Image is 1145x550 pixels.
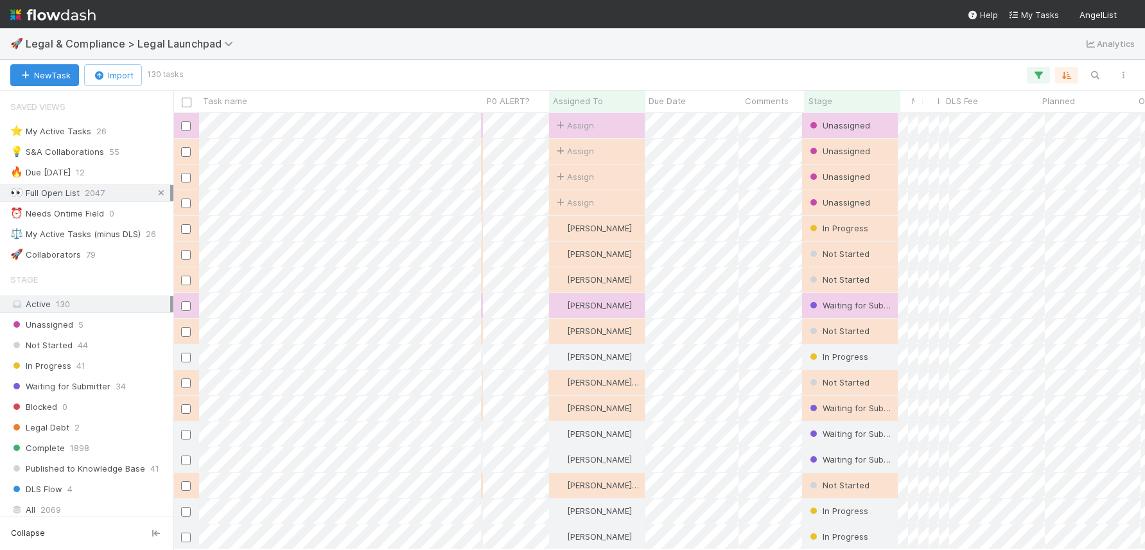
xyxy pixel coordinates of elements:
[555,506,565,516] img: avatar_cd087ddc-540b-4a45-9726-71183506ed6a.png
[181,199,191,208] input: Toggle Row Selected
[555,454,565,465] img: avatar_0b1dbcb8-f701-47e0-85bc-d79ccc0efe6c.png
[109,144,119,160] span: 55
[10,399,57,415] span: Blocked
[807,351,868,362] span: In Progress
[10,208,23,218] span: ⏰
[567,454,632,465] span: [PERSON_NAME]
[1008,8,1059,21] a: My Tasks
[807,480,870,490] span: Not Started
[76,164,85,181] span: 12
[181,481,191,491] input: Toggle Row Selected
[807,120,870,130] span: Unassigned
[555,351,565,362] img: avatar_b5be9b1b-4537-4870-b8e7-50cc2287641b.png
[10,502,170,518] div: All
[10,144,104,160] div: S&A Collaborations
[567,429,632,439] span: [PERSON_NAME]
[938,94,939,107] span: Reason for Non-Billable
[967,8,998,21] div: Help
[554,324,632,337] div: [PERSON_NAME]
[10,206,104,222] div: Needs Ontime Field
[807,299,892,312] div: Waiting for Submitter
[554,196,594,209] span: Assign
[555,300,565,310] img: avatar_0b1dbcb8-f701-47e0-85bc-d79ccc0efe6c.png
[807,377,870,387] span: Not Started
[554,247,632,260] div: [PERSON_NAME]
[567,351,632,362] span: [PERSON_NAME]
[554,145,594,157] div: Assign
[567,480,660,490] span: [PERSON_NAME] Bridge
[56,299,70,309] span: 130
[10,317,73,333] span: Unassigned
[181,456,191,465] input: Toggle Row Selected
[10,267,38,292] span: Stage
[10,461,145,477] span: Published to Knowledge Base
[555,403,565,413] img: avatar_b5be9b1b-4537-4870-b8e7-50cc2287641b.png
[554,453,632,466] div: [PERSON_NAME]
[150,461,159,477] span: 41
[554,402,632,414] div: [PERSON_NAME]
[554,222,632,235] div: [PERSON_NAME]
[10,226,141,242] div: My Active Tasks (minus DLS)
[807,453,892,466] div: Waiting for Submitter
[807,427,892,440] div: Waiting for Submitter
[567,274,632,285] span: [PERSON_NAME]
[922,94,923,107] span: Legal Services Category
[807,249,870,259] span: Not Started
[554,376,639,389] div: [PERSON_NAME] Bridge
[555,326,565,336] img: avatar_ba76ddef-3fd0-4be4-9bc3-126ad567fcd5.png
[181,327,191,337] input: Toggle Row Selected
[181,276,191,285] input: Toggle Row Selected
[10,146,23,157] span: 💡
[70,440,89,456] span: 1898
[10,249,23,260] span: 🚀
[86,247,96,263] span: 79
[40,502,61,518] span: 2069
[567,403,632,413] span: [PERSON_NAME]
[567,249,632,259] span: [PERSON_NAME]
[554,299,632,312] div: [PERSON_NAME]
[181,301,191,311] input: Toggle Row Selected
[84,64,142,86] button: Import
[10,440,65,456] span: Complete
[912,94,915,107] span: Matter Type
[567,377,660,387] span: [PERSON_NAME] Bridge
[807,403,907,413] span: Waiting for Submitter
[181,378,191,388] input: Toggle Row Selected
[78,317,83,333] span: 5
[807,530,868,543] div: In Progress
[10,296,170,312] div: Active
[567,223,632,233] span: [PERSON_NAME]
[555,274,565,285] img: avatar_0b1dbcb8-f701-47e0-85bc-d79ccc0efe6c.png
[10,187,23,198] span: 👀
[555,377,565,387] img: avatar_4038989c-07b2-403a-8eae-aaaab2974011.png
[181,147,191,157] input: Toggle Row Selected
[554,530,632,543] div: [PERSON_NAME]
[808,94,832,107] span: Stage
[26,37,240,50] span: Legal & Compliance > Legal Launchpad
[807,146,870,156] span: Unassigned
[554,119,594,132] span: Assign
[10,337,73,353] span: Not Started
[109,206,114,222] span: 0
[203,94,247,107] span: Task name
[10,481,62,497] span: DLS Flow
[555,480,565,490] img: avatar_4038989c-07b2-403a-8eae-aaaab2974011.png
[1079,10,1117,20] span: AngelList
[10,4,96,26] img: logo-inverted-e16ddd16eac7371096b0.svg
[807,300,907,310] span: Waiting for Submitter
[181,404,191,414] input: Toggle Row Selected
[554,350,632,363] div: [PERSON_NAME]
[96,123,107,139] span: 26
[74,420,80,436] span: 2
[807,324,870,337] div: Not Started
[946,94,978,107] span: DLS Fee
[10,247,81,263] div: Collaborators
[554,170,594,183] span: Assign
[10,38,23,49] span: 🚀
[67,481,73,497] span: 4
[807,170,870,183] div: Unassigned
[181,507,191,517] input: Toggle Row Selected
[1042,94,1075,107] span: Planned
